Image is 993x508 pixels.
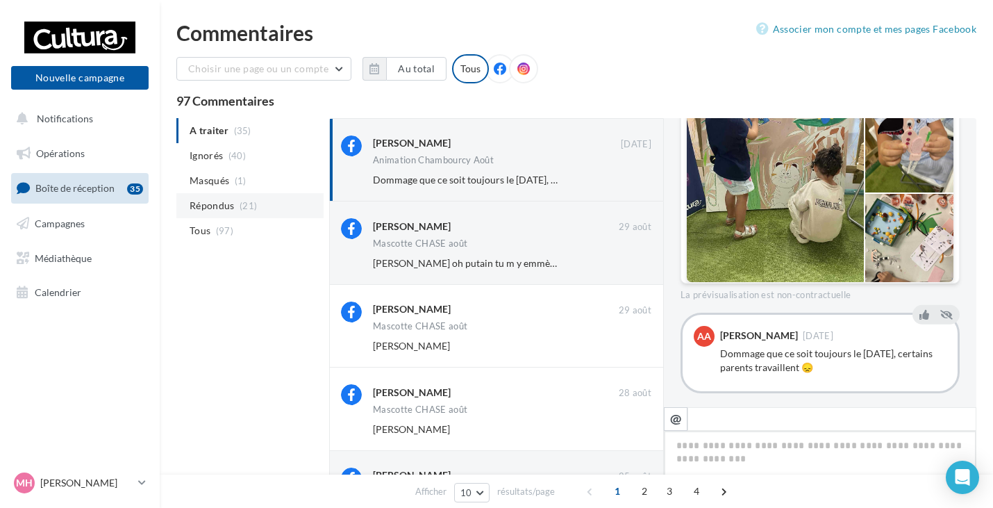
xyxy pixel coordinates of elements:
[216,225,233,236] span: (97)
[373,340,450,352] span: [PERSON_NAME]
[190,224,210,238] span: Tous
[8,139,151,168] a: Opérations
[373,405,467,414] div: Mascotte CHASE août
[756,21,976,38] a: Associer mon compte et mes pages Facebook
[235,175,247,186] span: (1)
[8,278,151,307] a: Calendrier
[633,480,656,502] span: 2
[373,257,567,269] span: [PERSON_NAME] oh putain tu m y emmène ?
[373,302,451,316] div: [PERSON_NAME]
[697,329,711,343] span: AA
[188,63,328,74] span: Choisir une page ou un compte
[685,480,708,502] span: 4
[8,173,151,203] a: Boîte de réception35
[606,480,628,502] span: 1
[658,480,681,502] span: 3
[228,150,246,161] span: (40)
[35,286,81,298] span: Calendrier
[664,407,687,431] button: @
[362,57,447,81] button: Au total
[35,182,115,194] span: Boîte de réception
[11,66,149,90] button: Nouvelle campagne
[176,22,976,43] div: Commentaires
[386,57,447,81] button: Au total
[8,244,151,273] a: Médiathèque
[373,423,450,435] span: [PERSON_NAME]
[619,470,651,483] span: 25 août
[190,174,229,188] span: Masqués
[373,239,467,248] div: Mascotte CHASE août
[373,386,451,400] div: [PERSON_NAME]
[127,183,143,195] div: 35
[619,221,651,233] span: 29 août
[415,485,447,498] span: Afficher
[460,487,472,498] span: 10
[16,476,33,490] span: MH
[240,200,257,211] span: (21)
[8,104,146,133] button: Notifications
[373,174,681,186] span: Dommage que ce soit toujours le [DATE], certains parents travaillent 😞
[621,138,651,151] span: [DATE]
[803,331,833,341] span: [DATE]
[720,331,798,341] div: [PERSON_NAME]
[40,476,133,490] p: [PERSON_NAME]
[619,304,651,317] span: 29 août
[37,113,93,124] span: Notifications
[35,218,85,229] span: Campagnes
[8,209,151,238] a: Campagnes
[190,199,235,213] span: Répondus
[619,387,651,400] span: 28 août
[670,412,682,425] i: @
[176,57,351,81] button: Choisir une page ou un compte
[946,461,979,494] div: Open Intercom Messenger
[373,468,451,482] div: [PERSON_NAME]
[11,470,149,496] a: MH [PERSON_NAME]
[720,347,946,375] div: Dommage que ce soit toujours le [DATE], certains parents travaillent 😞
[373,136,451,150] div: [PERSON_NAME]
[373,322,467,331] div: Mascotte CHASE août
[176,95,976,107] div: 97 Commentaires
[454,483,490,502] button: 10
[36,147,85,159] span: Opérations
[373,220,451,233] div: [PERSON_NAME]
[497,485,555,498] span: résultats/page
[373,156,494,165] div: Animation Chambourcy Août
[681,284,960,302] div: La prévisualisation est non-contractuelle
[35,252,92,263] span: Médiathèque
[190,149,223,163] span: Ignorés
[452,54,489,83] div: Tous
